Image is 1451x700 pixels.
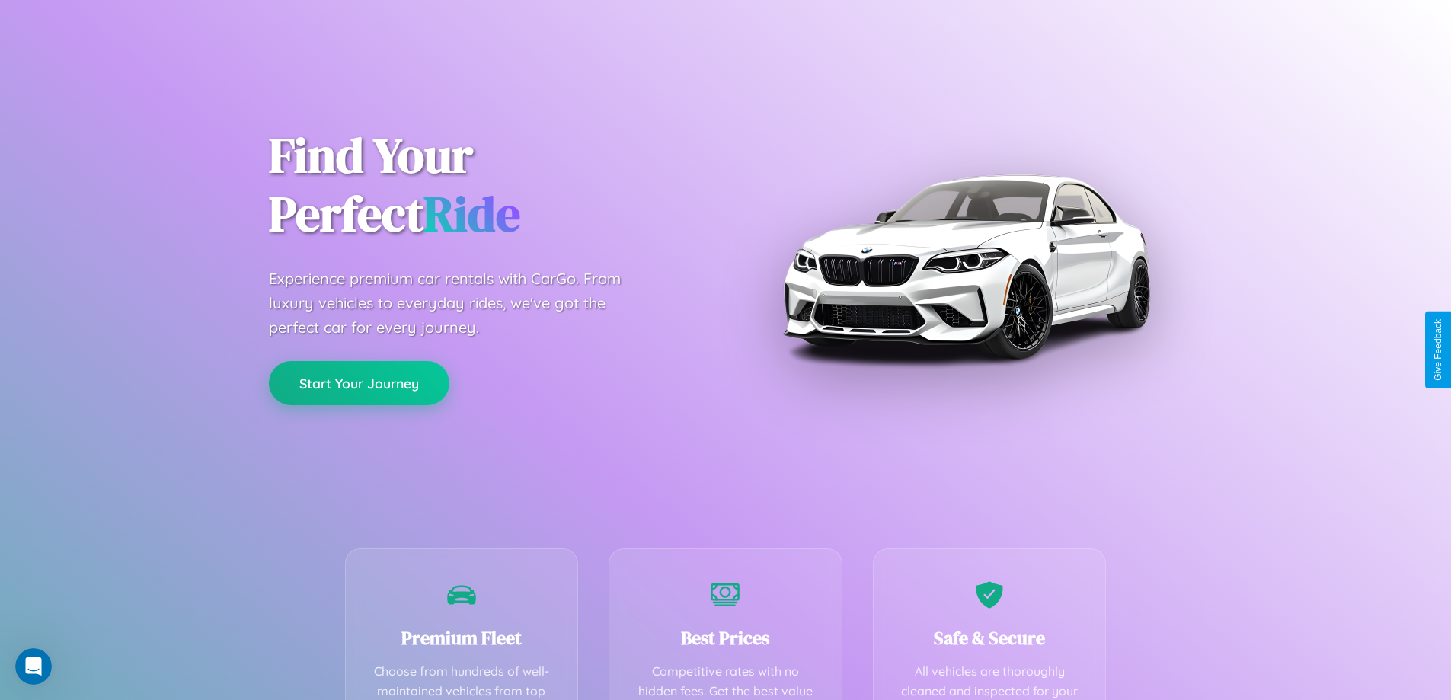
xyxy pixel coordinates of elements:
button: Start Your Journey [269,361,449,405]
h1: Find Your Perfect [269,126,703,244]
h3: Safe & Secure [896,625,1083,650]
iframe: Intercom live chat [15,648,52,685]
div: Give Feedback [1433,319,1443,381]
img: Premium BMW car rental vehicle [775,76,1156,457]
h3: Best Prices [632,625,819,650]
span: Ride [423,181,520,247]
p: Experience premium car rentals with CarGo. From luxury vehicles to everyday rides, we've got the ... [269,267,650,340]
h3: Premium Fleet [369,625,555,650]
